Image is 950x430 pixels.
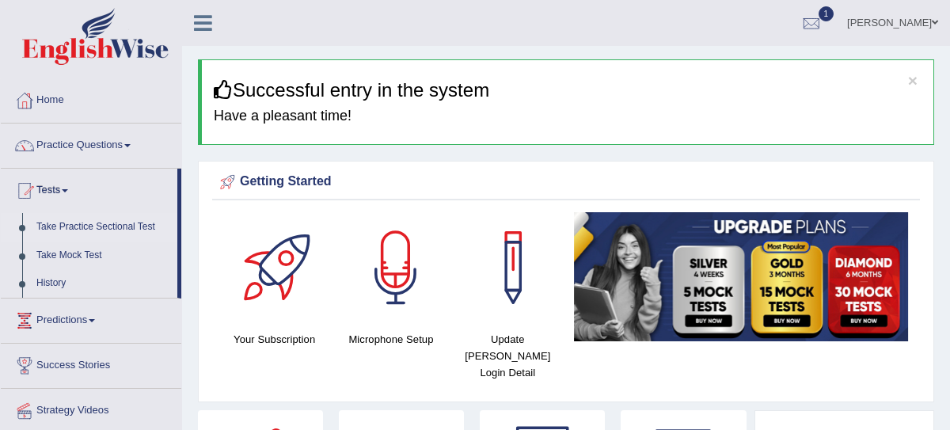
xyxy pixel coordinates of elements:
a: Take Practice Sectional Test [29,213,177,242]
h4: Update [PERSON_NAME] Login Detail [458,331,558,381]
img: small5.jpg [574,212,908,341]
span: 1 [819,6,834,21]
a: Take Mock Test [29,242,177,270]
a: Success Stories [1,344,181,383]
a: Practice Questions [1,124,181,163]
a: Predictions [1,299,181,338]
a: History [29,269,177,298]
a: Strategy Videos [1,389,181,428]
button: × [908,72,918,89]
h4: Microphone Setup [340,331,441,348]
a: Home [1,78,181,118]
a: Tests [1,169,177,208]
h3: Successful entry in the system [214,80,921,101]
h4: Have a pleasant time! [214,108,921,124]
div: Getting Started [216,170,916,194]
h4: Your Subscription [224,331,325,348]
